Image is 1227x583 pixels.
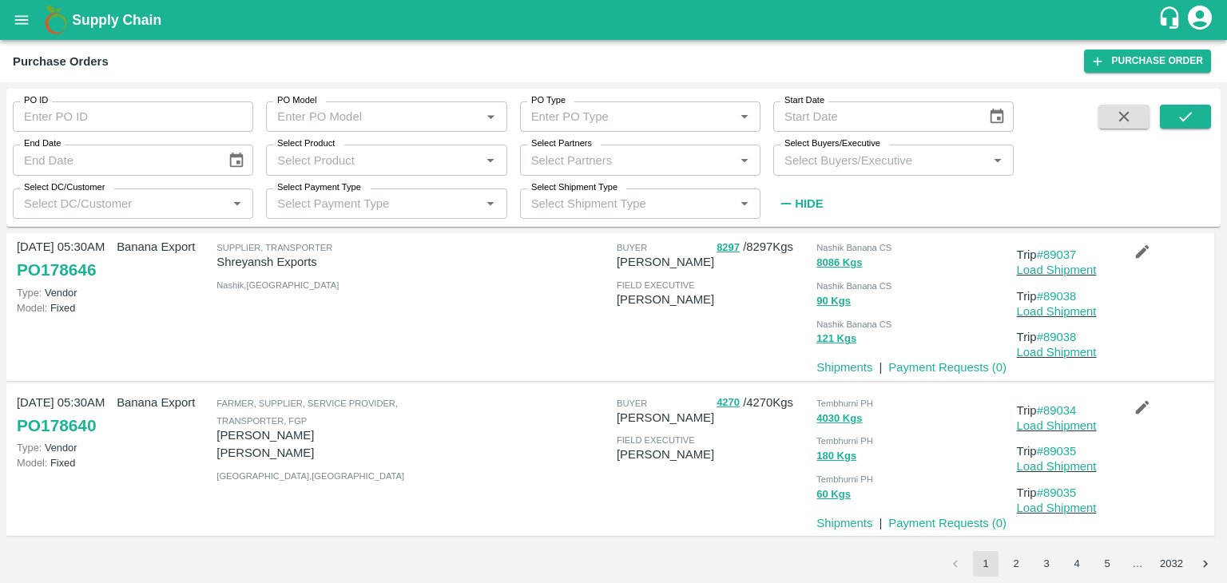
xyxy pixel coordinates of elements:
[17,300,110,315] p: Fixed
[1037,445,1077,458] a: #89035
[17,238,110,256] p: [DATE] 05:30AM
[816,254,862,272] button: 8086 Kgs
[816,447,856,466] button: 180 Kgs
[784,137,880,150] label: Select Buyers/Executive
[1017,442,1110,460] p: Trip
[18,193,222,214] input: Select DC/Customer
[17,440,110,455] p: Vendor
[17,442,42,454] span: Type:
[1193,551,1218,577] button: Go to next page
[17,455,110,470] p: Fixed
[480,106,501,127] button: Open
[987,150,1008,171] button: Open
[1037,331,1077,343] a: #89038
[17,457,47,469] span: Model:
[17,256,96,284] a: PO178646
[1185,3,1214,37] div: account of current user
[17,411,96,440] a: PO178640
[717,394,810,412] p: / 4270 Kgs
[1017,502,1097,514] a: Load Shipment
[24,181,105,194] label: Select DC/Customer
[617,435,695,445] span: field executive
[216,426,410,462] p: [PERSON_NAME] [PERSON_NAME]
[24,94,48,107] label: PO ID
[480,150,501,171] button: Open
[617,253,714,271] p: [PERSON_NAME]
[888,361,1007,374] a: Payment Requests (0)
[617,446,714,463] p: [PERSON_NAME]
[525,149,729,170] input: Select Partners
[872,508,882,532] div: |
[617,291,714,308] p: [PERSON_NAME]
[3,2,40,38] button: open drawer
[784,94,824,107] label: Start Date
[1017,419,1097,432] a: Load Shipment
[717,238,810,256] p: / 8297 Kgs
[17,302,47,314] span: Model:
[816,399,873,408] span: Tembhurni PH
[271,149,475,170] input: Select Product
[617,280,695,290] span: field executive
[816,486,851,504] button: 60 Kgs
[940,551,1221,577] nav: pagination navigation
[816,436,873,446] span: Tembhurni PH
[773,101,975,132] input: Start Date
[13,145,215,175] input: End Date
[734,106,755,127] button: Open
[1064,551,1090,577] button: Go to page 4
[17,394,110,411] p: [DATE] 05:30AM
[734,193,755,214] button: Open
[40,4,72,36] img: logo
[872,352,882,376] div: |
[13,101,253,132] input: Enter PO ID
[1017,402,1110,419] p: Trip
[117,238,210,256] p: Banana Export
[531,181,617,194] label: Select Shipment Type
[1034,551,1059,577] button: Go to page 3
[1155,551,1188,577] button: Go to page 2032
[525,106,729,127] input: Enter PO Type
[717,239,740,257] button: 8297
[717,394,740,412] button: 4270
[1094,551,1120,577] button: Go to page 5
[1017,246,1110,264] p: Trip
[24,137,61,150] label: End Date
[973,551,999,577] button: page 1
[816,281,891,291] span: Nashik Banana CS
[1158,6,1185,34] div: customer-support
[1017,460,1097,473] a: Load Shipment
[816,474,873,484] span: Tembhurni PH
[216,471,404,481] span: [GEOGRAPHIC_DATA] , [GEOGRAPHIC_DATA]
[1017,288,1110,305] p: Trip
[17,285,110,300] p: Vendor
[480,193,501,214] button: Open
[816,319,891,329] span: Nashik Banana CS
[1037,248,1077,261] a: #89037
[227,193,248,214] button: Open
[982,101,1012,132] button: Choose date
[888,517,1007,529] a: Payment Requests (0)
[734,150,755,171] button: Open
[816,330,856,348] button: 121 Kgs
[1084,50,1211,73] a: Purchase Order
[271,106,475,127] input: Enter PO Model
[816,361,872,374] a: Shipments
[617,243,647,252] span: buyer
[1017,328,1110,346] p: Trip
[216,280,339,290] span: Nashik , [GEOGRAPHIC_DATA]
[216,253,410,271] p: Shreyansh Exports
[1017,484,1110,502] p: Trip
[531,94,566,107] label: PO Type
[72,12,161,28] b: Supply Chain
[773,190,828,217] button: Hide
[816,292,851,311] button: 90 Kgs
[72,9,1158,31] a: Supply Chain
[277,137,335,150] label: Select Product
[1037,404,1077,417] a: #89034
[816,243,891,252] span: Nashik Banana CS
[1017,305,1097,318] a: Load Shipment
[617,409,714,426] p: [PERSON_NAME]
[1017,346,1097,359] a: Load Shipment
[531,137,592,150] label: Select Partners
[1125,557,1150,572] div: …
